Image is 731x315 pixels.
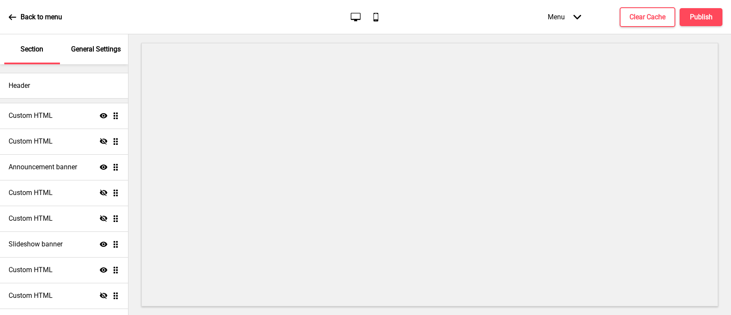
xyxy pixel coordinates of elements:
[9,188,53,198] h4: Custom HTML
[9,81,30,90] h4: Header
[539,4,590,30] div: Menu
[21,12,62,22] p: Back to menu
[9,291,53,300] h4: Custom HTML
[9,240,63,249] h4: Slideshow banner
[71,45,121,54] p: General Settings
[9,265,53,275] h4: Custom HTML
[9,214,53,223] h4: Custom HTML
[9,6,62,29] a: Back to menu
[620,7,675,27] button: Clear Cache
[9,162,77,172] h4: Announcement banner
[690,12,713,22] h4: Publish
[680,8,722,26] button: Publish
[21,45,43,54] p: Section
[630,12,665,22] h4: Clear Cache
[9,137,53,146] h4: Custom HTML
[9,111,53,120] h4: Custom HTML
